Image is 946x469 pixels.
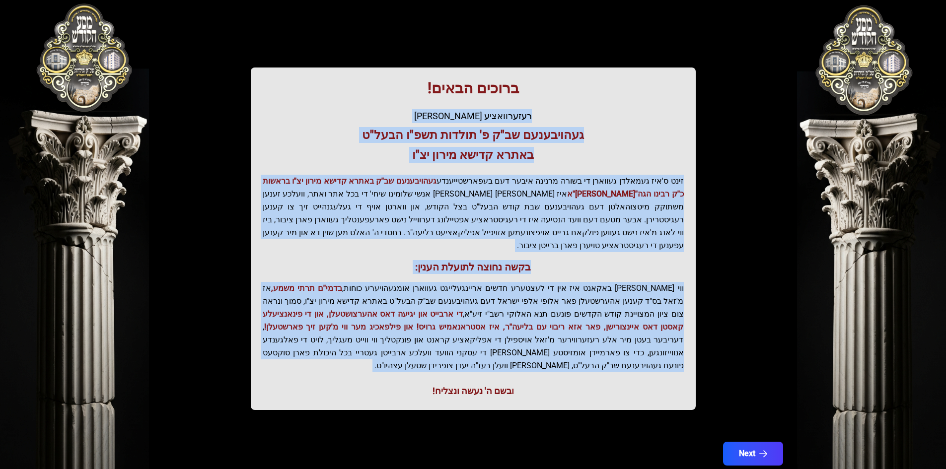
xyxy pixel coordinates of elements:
[723,442,783,466] button: Next
[263,176,684,199] span: געהויבענעם שב"ק באתרא קדישא מירון יצ"ו בראשות כ"ק רבינו הגה"[PERSON_NAME]"א
[263,309,684,332] span: די ארבייט און יגיעה דאס אהערצושטעלן, און די פינאנציעלע קאסטן דאס איינצורישן, פאר אזא ריבוי עם בלי...
[271,283,342,293] span: בדמי"ם תרתי משמע,
[263,147,684,163] h3: באתרא קדישא מירון יצ"ו
[263,127,684,143] h3: געהויבענעם שב"ק פ' תולדות תשפ"ו הבעל"ט
[263,260,684,274] h3: בקשה נחוצה לתועלת הענין:
[263,384,684,398] div: ובשם ה' נעשה ונצליח!
[263,282,684,372] p: ווי [PERSON_NAME] באקאנט איז אין די לעצטערע חדשים אריינגעלייגט געווארן אומגעהויערע כוחות, אז מ'זא...
[263,79,684,97] h1: ברוכים הבאים!
[263,109,684,123] div: רעזערוואציע [PERSON_NAME]
[263,175,684,252] p: זינט ס'איז געמאלדן געווארן די בשורה מרנינה איבער דעם בעפארשטייענדע איז [PERSON_NAME] [PERSON_NAME...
